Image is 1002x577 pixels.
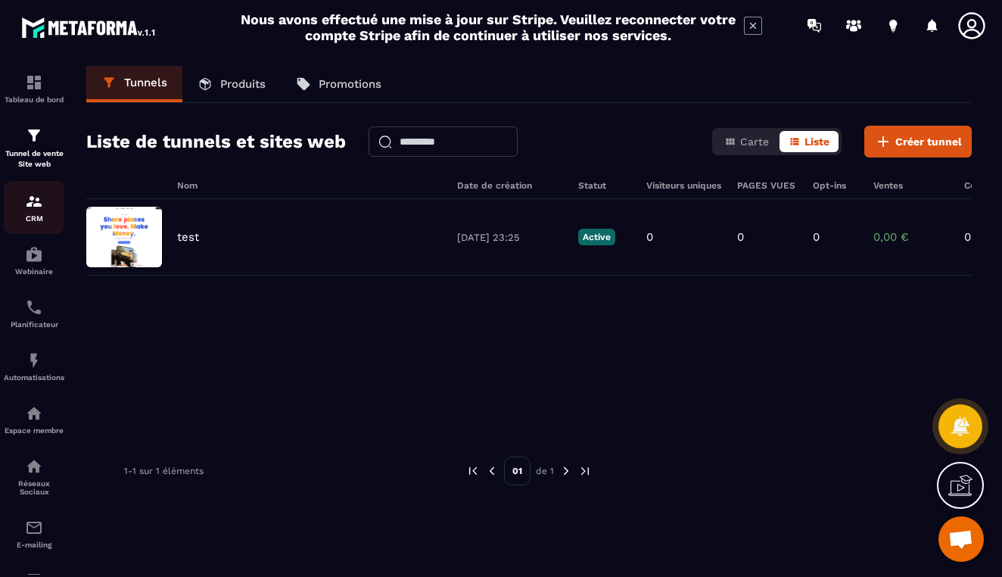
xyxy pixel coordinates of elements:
[4,267,64,276] p: Webinaire
[873,230,949,244] p: 0,00 €
[124,466,204,476] p: 1-1 sur 1 éléments
[124,76,167,89] p: Tunnels
[4,214,64,223] p: CRM
[281,66,397,102] a: Promotions
[466,464,480,478] img: prev
[457,180,563,191] h6: Date de création
[25,457,43,476] img: social-network
[21,14,157,41] img: logo
[938,516,984,562] div: Ouvrir le chat
[813,180,858,191] h6: Opt-ins
[25,192,43,211] img: formation
[4,181,64,234] a: formationformationCRM
[4,426,64,435] p: Espace membre
[182,66,281,102] a: Produits
[25,404,43,423] img: automations
[895,134,962,149] span: Créer tunnel
[4,393,64,446] a: automationsautomationsEspace membre
[578,229,615,245] p: Active
[25,126,43,145] img: formation
[25,351,43,370] img: automations
[4,340,64,393] a: automationsautomationsAutomatisations
[457,232,563,243] p: [DATE] 23:25
[780,131,839,152] button: Liste
[536,465,554,477] p: de 1
[25,519,43,537] img: email
[319,77,381,91] p: Promotions
[804,136,829,148] span: Liste
[4,115,64,181] a: formationformationTunnel de vente Site web
[25,245,43,264] img: automations
[504,457,531,485] p: 01
[864,126,972,158] button: Créer tunnel
[813,230,820,244] p: 0
[737,230,744,244] p: 0
[740,136,769,148] span: Carte
[4,95,64,104] p: Tableau de bord
[4,234,64,287] a: automationsautomationsWebinaire
[4,320,64,329] p: Planificateur
[578,464,592,478] img: next
[25,73,43,92] img: formation
[86,126,346,157] h2: Liste de tunnels et sites web
[177,230,199,244] p: test
[737,180,798,191] h6: PAGES VUES
[646,230,653,244] p: 0
[86,207,162,267] img: image
[4,373,64,382] p: Automatisations
[485,464,499,478] img: prev
[4,62,64,115] a: formationformationTableau de bord
[4,479,64,496] p: Réseaux Sociaux
[646,180,722,191] h6: Visiteurs uniques
[4,507,64,560] a: emailemailE-mailing
[4,541,64,549] p: E-mailing
[25,298,43,317] img: scheduler
[86,66,182,102] a: Tunnels
[240,11,736,43] h2: Nous avons effectué une mise à jour sur Stripe. Veuillez reconnecter votre compte Stripe afin de ...
[4,148,64,170] p: Tunnel de vente Site web
[4,287,64,340] a: schedulerschedulerPlanificateur
[873,180,949,191] h6: Ventes
[4,446,64,507] a: social-networksocial-networkRéseaux Sociaux
[715,131,778,152] button: Carte
[220,77,266,91] p: Produits
[578,180,631,191] h6: Statut
[559,464,573,478] img: next
[177,180,442,191] h6: Nom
